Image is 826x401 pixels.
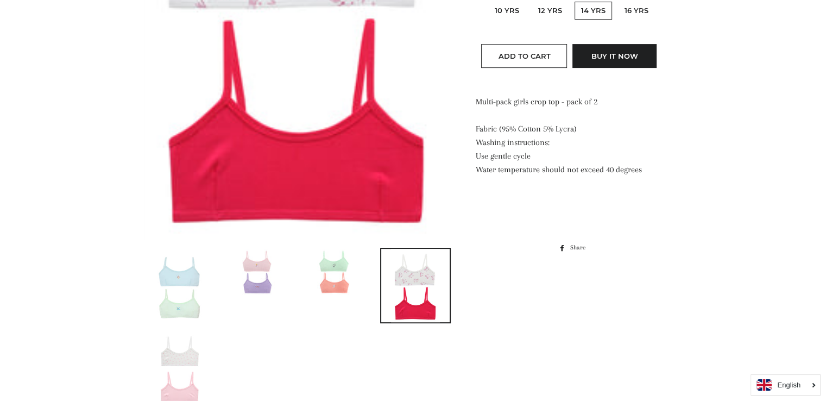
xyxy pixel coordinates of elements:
[572,44,657,68] button: Buy it now
[618,2,655,20] label: 16 yrs
[498,52,550,60] span: Add to Cart
[391,249,440,322] img: Load image into Gallery viewer, Girls Multipack Crop Top 2PP
[488,2,526,20] label: 10 yrs
[302,249,371,295] img: Load image into Gallery viewer, Girls Multipack Crop Top 2PP
[570,242,590,254] span: Share
[756,379,815,391] a: English
[777,381,800,389] i: English
[224,249,292,295] img: Load image into Gallery viewer, Girls Multipack Crop Top 2PP
[475,122,668,177] p: Fabric (95% Cotton 5% Lycra) Washing instructions: Use gentle cycle Water temperature should not ...
[481,44,567,68] button: Add to Cart
[155,249,204,322] img: Load image into Gallery viewer, Girls Multipack Crop Top 2PP
[532,2,569,20] label: 12 yrs
[575,2,612,20] label: 14 yrs
[475,95,668,109] p: Multi-pack girls crop top - pack of 2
